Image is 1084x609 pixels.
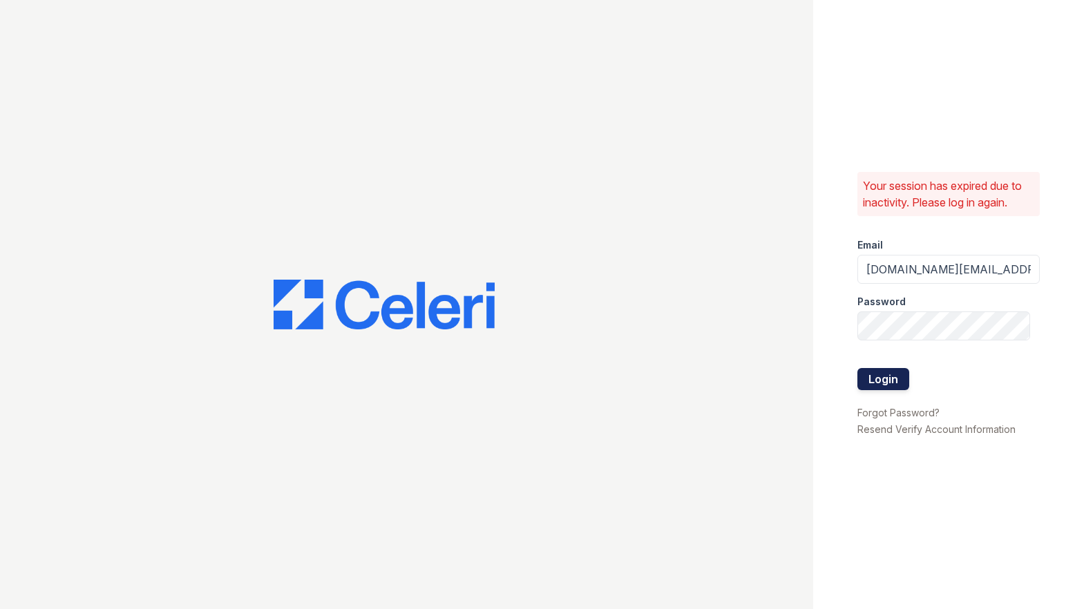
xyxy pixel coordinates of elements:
[857,238,883,252] label: Email
[857,368,909,390] button: Login
[863,177,1034,211] p: Your session has expired due to inactivity. Please log in again.
[857,423,1016,435] a: Resend Verify Account Information
[857,407,940,418] a: Forgot Password?
[274,280,495,329] img: CE_Logo_Blue-a8612792a0a2168367f1c8372b55b34899dd931a85d93a1a3d3e32e68fde9ad4.png
[857,295,906,309] label: Password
